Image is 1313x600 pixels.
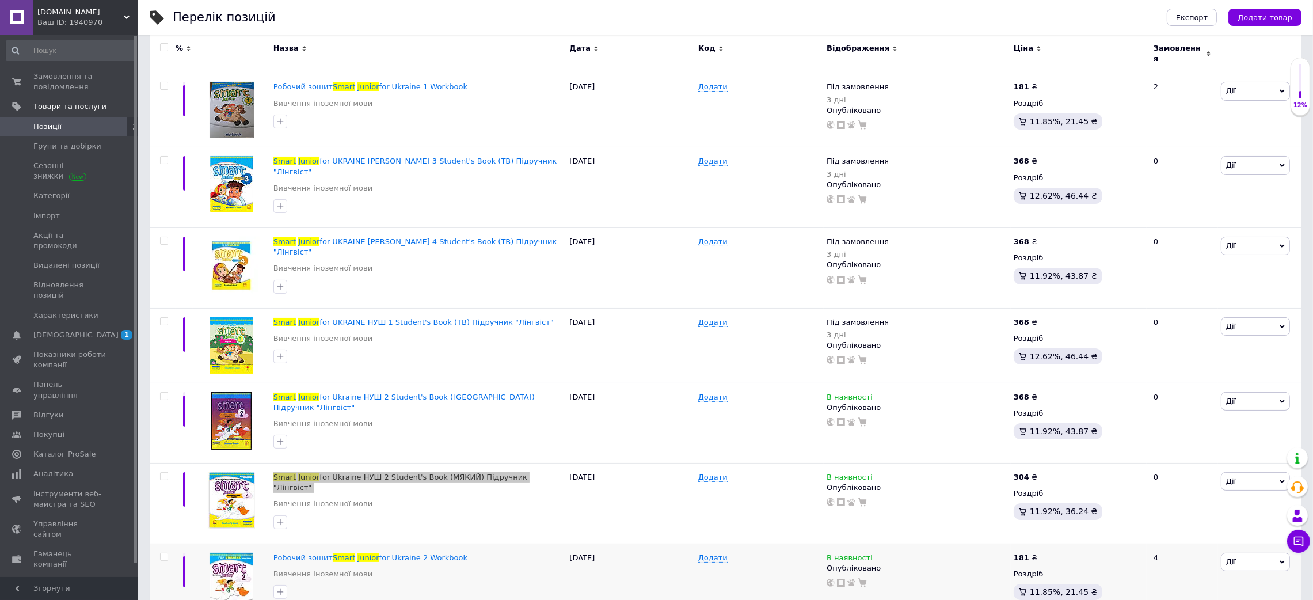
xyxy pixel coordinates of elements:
b: 181 [1014,553,1029,562]
img: Smart Junior for Ukraine НУШ 2 Student's Book (Тверда) Підручник "Лінгвіст" [211,392,252,450]
a: Робочий зошитSmartJuniorfor Ukraine 1 Workbook [273,82,467,91]
div: 3 дні [827,170,889,179]
span: Панель управління [33,379,106,400]
span: Додати [698,473,728,482]
span: Експорт [1176,13,1208,22]
div: Опубліковано [827,563,1008,574]
a: Вивчення іноземної мови [273,263,373,274]
span: Junior [298,318,319,326]
img: Smart Junior for UKRAINE НУШ 1 Student's Book (ТВ) Підручник "Лінгвіст" [210,317,253,374]
span: [DEMOGRAPHIC_DATA] [33,330,119,340]
span: for Ukraine 1 Workbook [379,82,467,91]
span: Дії [1226,86,1236,95]
span: Дата [569,43,591,54]
div: Роздріб [1014,488,1144,499]
span: Додати [698,82,728,92]
span: Дії [1226,322,1236,331]
span: Додати [698,553,728,563]
span: Дії [1226,397,1236,405]
span: Junior [298,157,319,165]
div: 0 [1147,227,1218,308]
span: Під замовлення [827,318,889,330]
span: for Ukraine НУШ 2 Student's Book ([GEOGRAPHIC_DATA]) Підручник "Лінгвіст" [273,393,535,412]
span: Покупці [33,430,64,440]
a: Робочий зошитSmartJuniorfor Ukraine 2 Workbook [273,553,467,562]
img: Smart Junior for UKRAINE НУШ 4 Student's Book (ТВ) Підручник "Лінгвіст" [203,237,260,294]
span: Відновлення позицій [33,280,106,301]
img: Smart Junior for Ukraine НУШ 2 Student's Book (МЯКИЙ) Підручник "Лінгвіст" [208,472,255,529]
span: Сезонні знижки [33,161,106,181]
div: Опубліковано [827,260,1008,270]
div: 12% [1291,101,1310,109]
span: % [176,43,183,54]
span: Робочий зошит [273,553,333,562]
span: Управління сайтом [33,519,106,540]
div: 3 дні [827,250,889,259]
div: [DATE] [566,464,695,544]
span: Junior [298,237,319,246]
span: Junior [298,473,319,481]
a: SmartJuniorfor UKRAINE [PERSON_NAME] 3 Student's Book (ТВ) Підручник "Лінгвіст" [273,157,557,176]
span: Характеристики [33,310,98,321]
b: 368 [1014,393,1029,401]
div: 0 [1147,383,1218,464]
a: SmartJuniorfor Ukraine НУШ 2 Student's Book ([GEOGRAPHIC_DATA]) Підручник "Лінгвіст" [273,393,535,412]
span: for Ukraine 2 Workbook [379,553,467,562]
button: Чат з покупцем [1287,530,1310,553]
div: Опубліковано [827,180,1008,190]
span: 12.62%, 46.44 ₴ [1030,352,1098,361]
span: Додати [698,393,728,402]
div: Перелік позицій [173,12,276,24]
span: 11.92%, 43.87 ₴ [1030,427,1098,436]
div: ₴ [1014,237,1037,247]
img: Робочий зошит Smart Junior for Ukraine 1 Workbook [210,82,254,138]
a: SmartJuniorfor UKRAINE НУШ 1 Student's Book (ТВ) Підручник "Лінгвіст" [273,318,554,326]
div: Ваш ID: 1940970 [37,17,138,28]
span: Назва [273,43,299,54]
div: Опубліковано [827,483,1008,493]
span: for UKRAINE [PERSON_NAME] 4 Student's Book (ТВ) Підручник "Лінгвіст" [273,237,557,256]
span: Junior [298,393,319,401]
span: 11.92%, 43.87 ₴ [1030,271,1098,280]
span: Smart [273,157,296,165]
b: 368 [1014,157,1029,165]
a: SmartJuniorfor UKRAINE [PERSON_NAME] 4 Student's Book (ТВ) Підручник "Лінгвіст" [273,237,557,256]
span: Додати [698,157,728,166]
div: Опубліковано [827,340,1008,351]
div: [DATE] [566,308,695,383]
a: Вивчення іноземної мови [273,183,373,193]
span: Ціна [1014,43,1033,54]
span: Дії [1226,477,1236,485]
img: Smart Junior for UKRAINE НУШ 3 Student's Book (ТВ) Підручник "Лінгвіст" [210,156,253,212]
span: Групи та добірки [33,141,101,151]
span: Гаманець компанії [33,549,106,569]
span: Замовлення [1154,43,1203,64]
div: ₴ [1014,392,1037,402]
div: ₴ [1014,156,1037,166]
span: Додати [698,237,728,246]
span: Smart [273,473,296,481]
a: Вивчення іноземної мови [273,419,373,429]
span: Junior [357,82,379,91]
input: Пошук [6,40,136,61]
span: Додати товар [1238,13,1292,22]
div: ₴ [1014,317,1037,328]
span: 11.85%, 21.45 ₴ [1030,587,1098,597]
div: 3 дні [827,96,889,104]
div: Опубліковано [827,402,1008,413]
a: Вивчення іноземної мови [273,333,373,344]
a: Вивчення іноземної мови [273,499,373,509]
span: Товари та послуги [33,101,106,112]
b: 368 [1014,318,1029,326]
span: Smart [333,82,355,91]
div: Роздріб [1014,408,1144,419]
div: [DATE] [566,73,695,147]
span: 11.85%, 21.45 ₴ [1030,117,1098,126]
span: for Ukraine НУШ 2 Student's Book (МЯКИЙ) Підручник "Лінгвіст" [273,473,527,492]
span: Gugabook.com.ua [37,7,124,17]
div: 0 [1147,308,1218,383]
b: 181 [1014,82,1029,91]
a: SmartJuniorfor Ukraine НУШ 2 Student's Book (МЯКИЙ) Підручник "Лінгвіст" [273,473,527,492]
button: Експорт [1167,9,1217,26]
a: Вивчення іноземної мови [273,98,373,109]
